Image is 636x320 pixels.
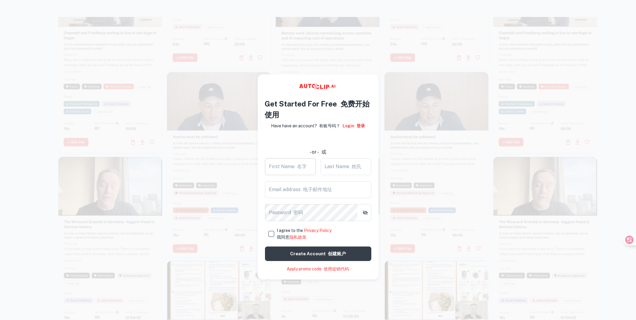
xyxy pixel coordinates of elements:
button: Create account创建账户 [265,247,371,261]
iframe: “使用 Google 账号登录”按钮 [262,133,374,147]
span: I agree to the [277,228,332,240]
a: 隐私政策 [290,235,307,240]
font: 或 [321,149,326,155]
font: 登录 [357,123,365,128]
font: 有账号吗？ [319,123,340,128]
font: 创建账户 [328,251,346,256]
h4: Get Started For Free [265,98,371,120]
a: Login登录 [343,122,365,129]
div: - or - [265,149,371,156]
p: Have have an account? [271,122,340,129]
font: 我同意 [277,235,307,240]
a: Privacy Policy [304,228,332,233]
font: 免费开始使用 [265,100,370,119]
a: Apply promo code [287,266,349,272]
font: 使用促销代码 [324,266,349,271]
